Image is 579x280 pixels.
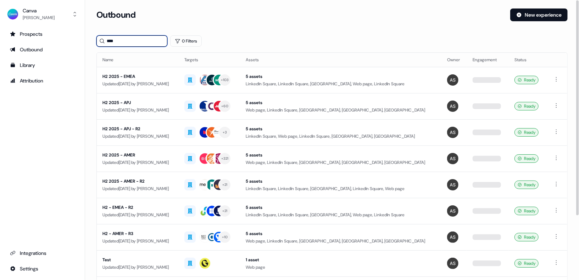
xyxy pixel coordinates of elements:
div: Ready [514,259,539,268]
div: Updated [DATE] by [PERSON_NAME] [102,133,173,140]
a: Go to outbound experience [6,44,79,55]
div: Updated [DATE] by [PERSON_NAME] [102,107,173,114]
button: New experience [510,8,568,21]
div: + 10 [222,234,228,240]
img: Anna [447,232,458,243]
a: Go to integrations [6,263,79,274]
th: Engagement [467,53,509,67]
div: Canva [23,7,55,14]
th: Status [509,53,546,67]
div: Outbound [10,46,75,53]
th: Assets [240,53,441,67]
div: Ready [514,128,539,137]
div: LinkedIn Square, LinkedIn Square, [GEOGRAPHIC_DATA], LinkedIn Square, Web page [246,185,436,192]
img: Anna [447,74,458,86]
div: Updated [DATE] by [PERSON_NAME] [102,80,173,87]
div: Web page, LinkedIn Square, [GEOGRAPHIC_DATA], [GEOGRAPHIC_DATA], [GEOGRAPHIC_DATA] [246,107,436,114]
img: Anna [447,153,458,164]
div: Ready [514,207,539,215]
div: Integrations [10,250,75,257]
div: H2 - EMEA - R2 [102,204,173,211]
div: Web page, LinkedIn Square, [GEOGRAPHIC_DATA], [GEOGRAPHIC_DATA], [GEOGRAPHIC_DATA] [246,159,436,166]
button: Canva[PERSON_NAME] [6,6,79,23]
div: 5 assets [246,99,436,106]
div: Settings [10,265,75,272]
div: Ready [514,102,539,110]
div: Test [102,256,173,263]
div: + 21 [222,182,228,188]
th: Name [97,53,179,67]
div: Ready [514,181,539,189]
div: 5 assets [246,204,436,211]
div: Library [10,62,75,69]
img: Anna [447,258,458,269]
div: 5 assets [246,125,436,132]
img: Anna [447,205,458,217]
div: + 3 [223,129,227,136]
a: Go to prospects [6,28,79,40]
div: Updated [DATE] by [PERSON_NAME] [102,211,173,218]
img: Anna [447,179,458,190]
div: Ready [514,154,539,163]
div: 5 assets [246,178,436,185]
div: Ready [514,233,539,241]
div: H2 - AMER - R3 [102,230,173,237]
div: Ready [514,76,539,84]
div: + 321 [221,155,229,162]
div: H2 2025 - AMER [102,152,173,159]
div: Updated [DATE] by [PERSON_NAME] [102,159,173,166]
div: H2 2025 - APJ [102,99,173,106]
div: 5 assets [246,230,436,237]
a: Go to attribution [6,75,79,86]
img: Anna [447,101,458,112]
div: + 21 [222,208,228,214]
a: Go to integrations [6,247,79,259]
img: Anna [447,127,458,138]
div: LinkedIn Square, LinkedIn Square, [GEOGRAPHIC_DATA], Web page, LinkedIn Square [246,211,436,218]
div: LinkedIn Square, Web page, LinkedIn Square, [GEOGRAPHIC_DATA], [GEOGRAPHIC_DATA] [246,133,436,140]
h3: Outbound [96,10,135,20]
div: Updated [DATE] by [PERSON_NAME] [102,185,173,192]
th: Targets [179,53,240,67]
div: + 103 [221,77,229,83]
div: H2 2025 - EMEA [102,73,173,80]
a: Go to templates [6,59,79,71]
div: 5 assets [246,152,436,159]
div: Web page, LinkedIn Square, [GEOGRAPHIC_DATA], [GEOGRAPHIC_DATA], [GEOGRAPHIC_DATA] [246,238,436,245]
div: Updated [DATE] by [PERSON_NAME] [102,238,173,245]
div: [PERSON_NAME] [23,14,55,21]
div: 1 asset [246,256,436,263]
div: Web page [246,264,436,271]
div: LinkedIn Square, LinkedIn Square, [GEOGRAPHIC_DATA], Web page, LinkedIn Square [246,80,436,87]
div: H2 2025 - APJ - R2 [102,125,173,132]
button: 0 Filters [170,35,202,47]
th: Owner [441,53,467,67]
div: + 60 [221,103,228,109]
div: Prospects [10,30,75,38]
div: 5 assets [246,73,436,80]
div: Updated [DATE] by [PERSON_NAME] [102,264,173,271]
div: H2 2025 - AMER - R2 [102,178,173,185]
div: Attribution [10,77,75,84]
